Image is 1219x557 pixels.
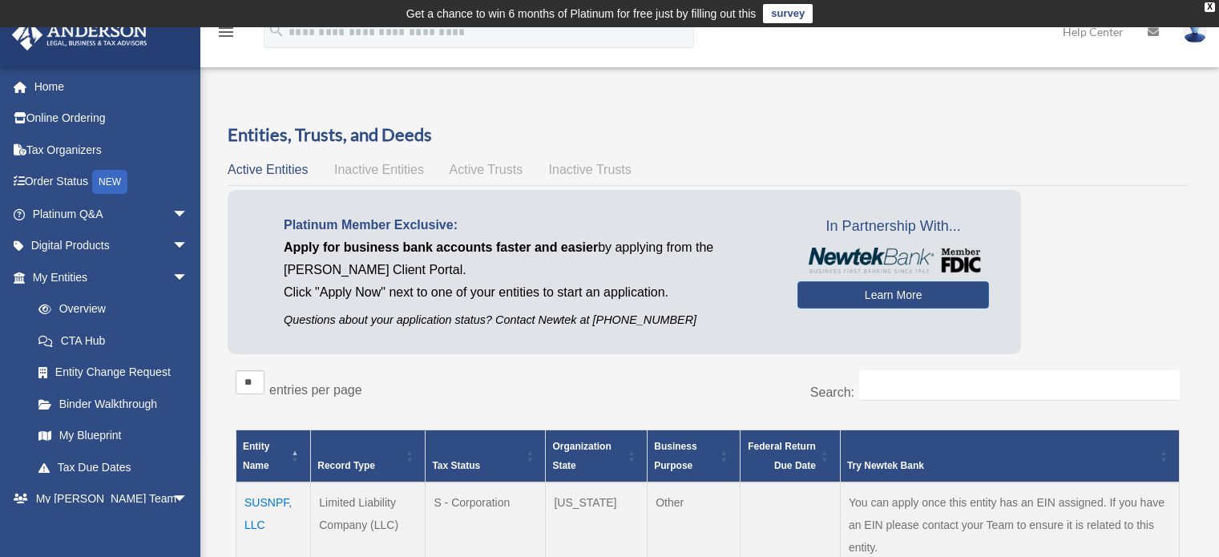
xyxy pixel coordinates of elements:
p: Platinum Member Exclusive: [284,214,773,236]
img: NewtekBankLogoSM.png [805,248,981,273]
th: Try Newtek Bank : Activate to sort [840,430,1179,482]
span: Organization State [552,441,611,471]
div: NEW [92,170,127,194]
a: My Blueprint [22,420,204,452]
div: Get a chance to win 6 months of Platinum for free just by filling out this [406,4,757,23]
span: Inactive Entities [334,163,424,176]
span: Business Purpose [654,441,696,471]
span: Tax Status [432,460,480,471]
img: Anderson Advisors Platinum Portal [7,19,152,50]
a: Digital Productsarrow_drop_down [11,230,212,262]
a: Online Ordering [11,103,212,135]
div: close [1205,2,1215,12]
th: Entity Name: Activate to invert sorting [236,430,311,482]
a: My [PERSON_NAME] Teamarrow_drop_down [11,483,212,515]
img: User Pic [1183,20,1207,43]
span: arrow_drop_down [172,198,204,231]
span: Apply for business bank accounts faster and easier [284,240,598,254]
th: Organization State: Activate to sort [546,430,648,482]
span: Inactive Trusts [549,163,632,176]
span: In Partnership With... [797,214,989,240]
i: menu [216,22,236,42]
p: Questions about your application status? Contact Newtek at [PHONE_NUMBER] [284,310,773,330]
th: Record Type: Activate to sort [311,430,426,482]
a: menu [216,28,236,42]
p: Click "Apply Now" next to one of your entities to start an application. [284,281,773,304]
span: Entity Name [243,441,269,471]
span: Record Type [317,460,375,471]
a: Binder Walkthrough [22,388,204,420]
div: Try Newtek Bank [847,456,1155,475]
a: Platinum Q&Aarrow_drop_down [11,198,212,230]
span: arrow_drop_down [172,483,204,516]
span: Federal Return Due Date [748,441,816,471]
a: Home [11,71,212,103]
th: Tax Status: Activate to sort [426,430,546,482]
span: arrow_drop_down [172,261,204,294]
th: Federal Return Due Date: Activate to sort [740,430,840,482]
a: survey [763,4,813,23]
a: Overview [22,293,196,325]
label: Search: [810,385,854,399]
a: Entity Change Request [22,357,204,389]
a: Order StatusNEW [11,166,212,199]
span: arrow_drop_down [172,230,204,263]
a: Tax Due Dates [22,451,204,483]
span: Active Entities [228,163,308,176]
a: My Entitiesarrow_drop_down [11,261,204,293]
i: search [268,22,285,39]
a: CTA Hub [22,325,204,357]
label: entries per page [269,383,362,397]
p: by applying from the [PERSON_NAME] Client Portal. [284,236,773,281]
th: Business Purpose: Activate to sort [648,430,740,482]
span: Active Trusts [450,163,523,176]
h3: Entities, Trusts, and Deeds [228,123,1188,147]
a: Tax Organizers [11,134,212,166]
a: Learn More [797,281,989,309]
